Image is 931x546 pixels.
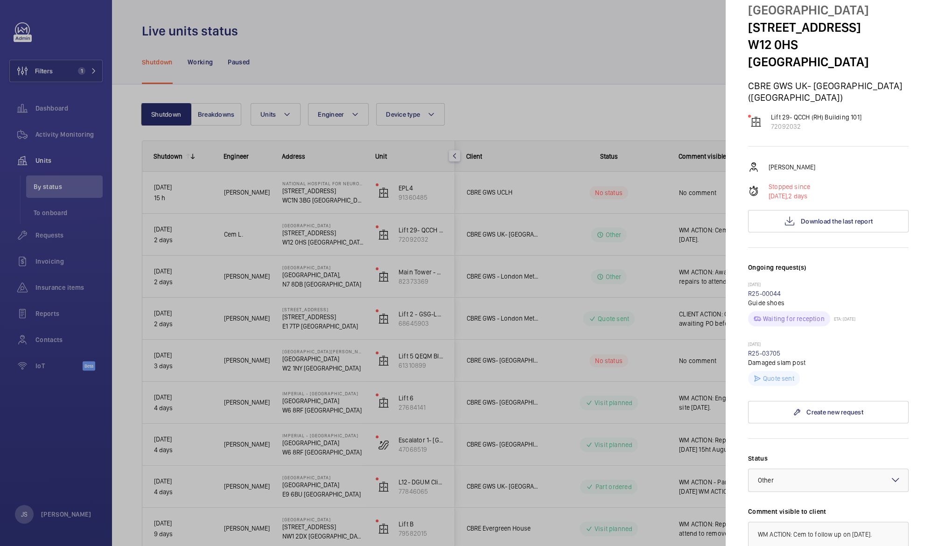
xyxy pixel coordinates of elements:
[748,401,909,423] a: Create new request
[769,191,810,201] p: 2 days
[763,314,825,323] p: Waiting for reception
[763,374,794,383] p: Quote sent
[748,281,909,289] p: [DATE]
[748,350,781,357] a: R25-03705
[830,316,855,322] p: ETA: [DATE]
[758,476,774,484] span: Other
[748,358,909,367] p: Damaged slam post
[748,80,909,103] p: CBRE GWS UK- [GEOGRAPHIC_DATA] ([GEOGRAPHIC_DATA])
[769,182,810,191] p: Stopped since
[771,112,861,122] p: Lift 29- QCCH (RH) Building 101]
[748,298,909,308] p: Guide shoes
[748,341,909,349] p: [DATE]
[771,122,861,131] p: 72092032
[748,290,781,297] a: R25-00044
[750,116,762,127] img: elevator.svg
[748,507,909,516] label: Comment visible to client
[769,162,815,172] p: [PERSON_NAME]
[748,210,909,232] button: Download the last report
[769,192,788,200] span: [DATE],
[748,36,909,70] p: W12 0HS [GEOGRAPHIC_DATA]
[748,1,909,19] p: [GEOGRAPHIC_DATA]
[801,217,873,225] span: Download the last report
[748,454,909,463] label: Status
[748,19,909,36] p: [STREET_ADDRESS]
[748,263,909,281] h3: Ongoing request(s)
